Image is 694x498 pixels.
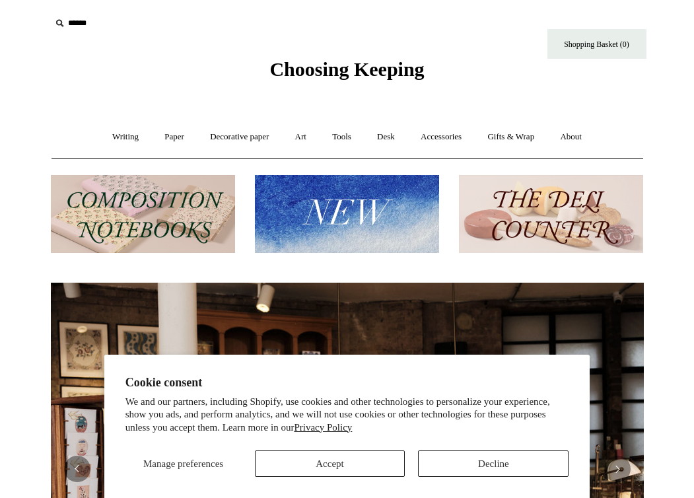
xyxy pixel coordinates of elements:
[459,175,643,254] img: The Deli Counter
[283,120,318,155] a: Art
[418,450,569,477] button: Decline
[294,422,352,433] a: Privacy Policy
[409,120,473,155] a: Accessories
[125,376,569,390] h2: Cookie consent
[125,450,242,477] button: Manage preferences
[153,120,196,155] a: Paper
[51,175,235,254] img: 202302 Composition ledgers.jpg__PID:69722ee6-fa44-49dd-a067-31375e5d54ec
[255,175,439,254] img: New.jpg__PID:f73bdf93-380a-4a35-bcfe-7823039498e1
[255,450,405,477] button: Accept
[320,120,363,155] a: Tools
[604,456,631,482] button: Next
[198,120,281,155] a: Decorative paper
[269,58,424,80] span: Choosing Keeping
[100,120,151,155] a: Writing
[475,120,546,155] a: Gifts & Wrap
[365,120,407,155] a: Desk
[548,120,594,155] a: About
[547,29,646,59] a: Shopping Basket (0)
[269,69,424,78] a: Choosing Keeping
[125,396,569,435] p: We and our partners, including Shopify, use cookies and other technologies to personalize your ex...
[64,456,90,482] button: Previous
[143,458,223,469] span: Manage preferences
